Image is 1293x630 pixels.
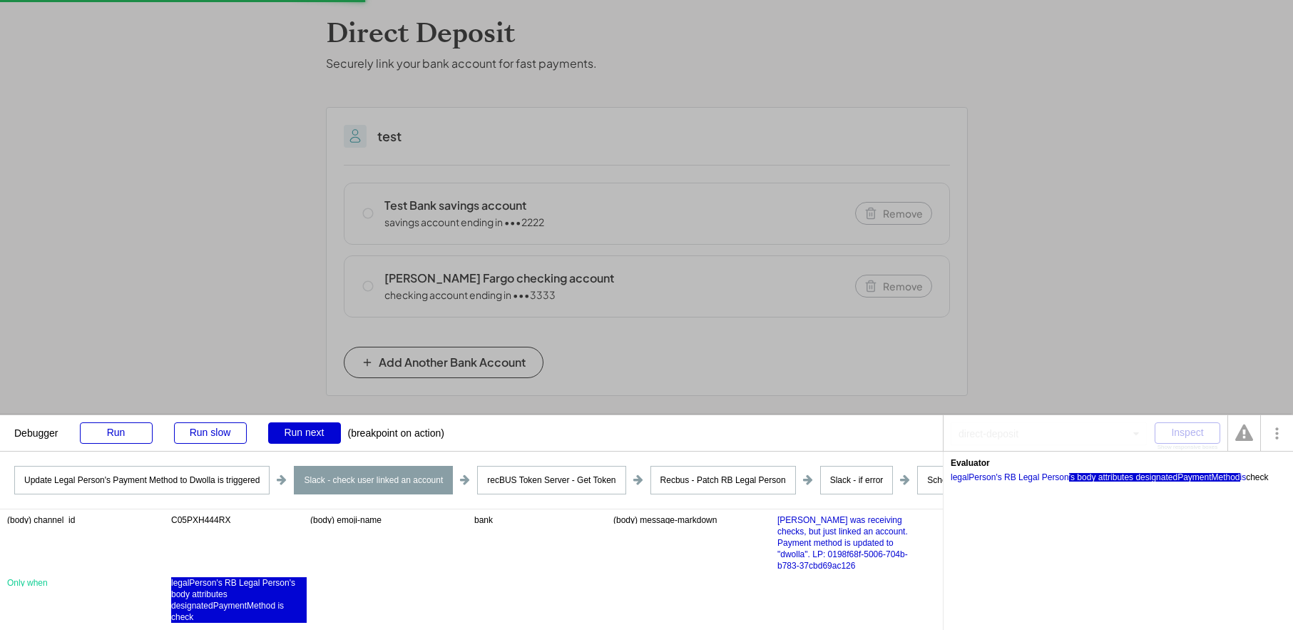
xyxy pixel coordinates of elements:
div: Run next [268,422,341,444]
div: (body) channel_id [7,514,171,524]
div: Update Legal Person's Payment Method to Dwolla is triggered [14,466,270,494]
div: recBUS Token Server - Get Token [477,466,625,494]
div: Slack - if error [820,466,894,494]
div: 's RB Legal Person [996,473,1068,482]
div: bank [474,514,493,526]
div: Run slow [174,422,247,444]
div: legalPerson's RB Legal Person's body attributes designatedPaymentMethod is check [171,577,307,623]
div: Evaluator [951,459,990,467]
div: C05PXH444RX [171,514,230,526]
div: legalPerson [951,473,996,482]
div: Slack - check user linked an account [294,466,453,494]
div: check [1246,473,1268,482]
div: Recbus - Patch RB Legal Person [650,466,796,494]
div: Run [80,422,153,444]
div: 's body attributes designatedPaymentMethod [1069,473,1240,482]
div: (body) message-markdown [613,514,777,524]
div: [PERSON_NAME] was receiving checks, but just linked an account. Payment method is updated to "dwo... [777,514,913,571]
div: Debugger [14,415,58,438]
div: is [1240,473,1247,482]
div: Only when [7,577,171,586]
div: (breakpoint on action) [348,415,444,438]
div: Schedule API Workflow - Sync Legal Person with RB (if success) [917,466,1183,494]
div: (body) emoji-name [310,514,474,524]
